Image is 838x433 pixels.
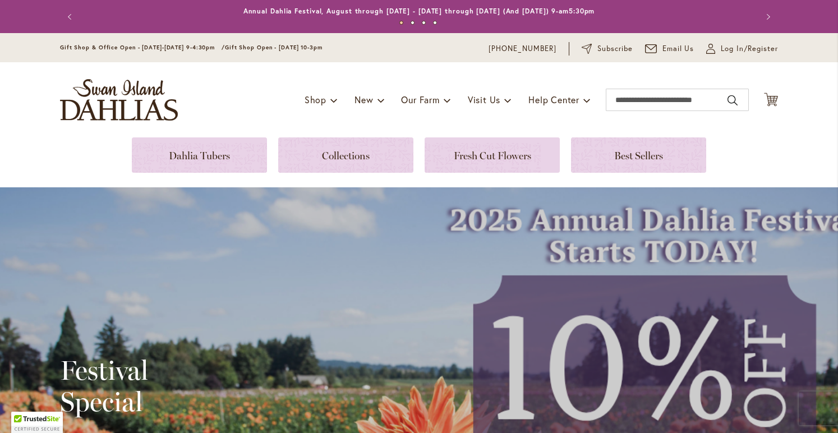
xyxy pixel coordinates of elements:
[433,21,437,25] button: 4 of 4
[401,94,439,105] span: Our Farm
[645,43,694,54] a: Email Us
[756,6,778,28] button: Next
[60,354,351,417] h2: Festival Special
[597,43,633,54] span: Subscribe
[468,94,500,105] span: Visit Us
[399,21,403,25] button: 1 of 4
[528,94,579,105] span: Help Center
[582,43,633,54] a: Subscribe
[60,6,82,28] button: Previous
[243,7,595,15] a: Annual Dahlia Festival, August through [DATE] - [DATE] through [DATE] (And [DATE]) 9-am5:30pm
[422,21,426,25] button: 3 of 4
[721,43,778,54] span: Log In/Register
[706,43,778,54] a: Log In/Register
[11,412,63,433] div: TrustedSite Certified
[489,43,556,54] a: [PHONE_NUMBER]
[305,94,326,105] span: Shop
[60,79,178,121] a: store logo
[354,94,373,105] span: New
[662,43,694,54] span: Email Us
[411,21,415,25] button: 2 of 4
[60,44,225,51] span: Gift Shop & Office Open - [DATE]-[DATE] 9-4:30pm /
[225,44,323,51] span: Gift Shop Open - [DATE] 10-3pm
